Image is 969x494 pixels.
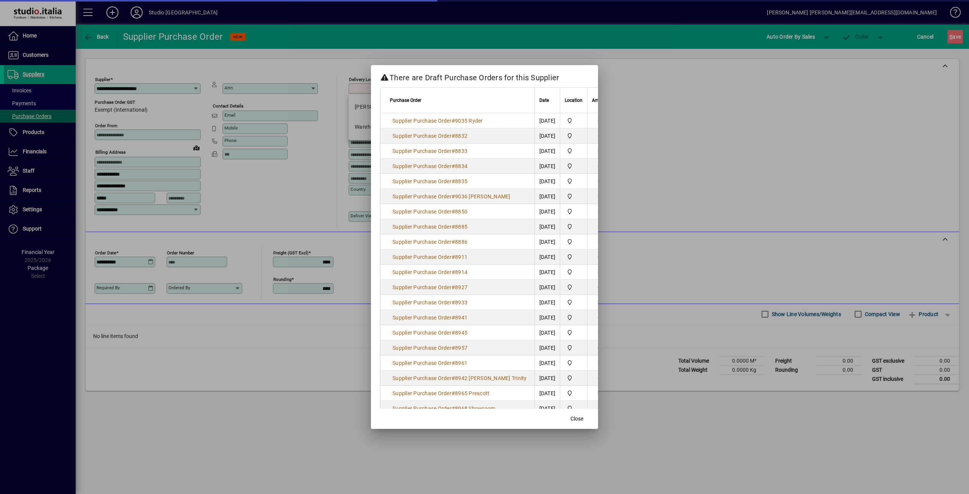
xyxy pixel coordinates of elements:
[452,269,455,275] span: #
[534,174,560,189] td: [DATE]
[455,163,467,169] span: 8834
[390,283,470,291] a: Supplier Purchase Order#8927
[455,209,467,215] span: 8850
[565,344,583,352] span: Nugent Street
[455,224,467,230] span: 8885
[390,374,530,382] a: Supplier Purchase Order#8942 [PERSON_NAME] Trinity
[390,132,470,140] a: Supplier Purchase Order#8832
[587,401,618,416] td: 0.00
[452,118,455,124] span: #
[393,224,452,230] span: Supplier Purchase Order
[393,254,452,260] span: Supplier Purchase Order
[534,234,560,249] td: [DATE]
[565,268,583,276] span: Nugent Street
[452,390,455,396] span: #
[393,299,452,305] span: Supplier Purchase Order
[393,209,452,215] span: Supplier Purchase Order
[393,405,452,411] span: Supplier Purchase Order
[534,280,560,295] td: [DATE]
[534,143,560,159] td: [DATE]
[452,284,455,290] span: #
[390,344,470,352] a: Supplier Purchase Order#8957
[534,401,560,416] td: [DATE]
[455,118,483,124] span: 9035 Ryder
[587,174,618,189] td: 0.00
[565,374,583,382] span: Nugent Street
[565,117,583,125] span: Nugent Street
[452,330,455,336] span: #
[570,415,583,423] span: Close
[592,88,609,113] span: Total Amount ($)
[455,330,467,336] span: 8945
[587,234,618,249] td: 0.00
[393,360,452,366] span: Supplier Purchase Order
[455,193,511,199] span: 9036 [PERSON_NAME]
[393,118,452,124] span: Supplier Purchase Order
[534,249,560,265] td: [DATE]
[455,299,467,305] span: 8933
[534,265,560,280] td: [DATE]
[565,412,589,426] button: Close
[393,390,452,396] span: Supplier Purchase Order
[390,329,470,337] a: Supplier Purchase Order#8945
[393,315,452,321] span: Supplier Purchase Order
[534,325,560,340] td: [DATE]
[534,219,560,234] td: [DATE]
[565,192,583,201] span: Nugent Street
[455,148,467,154] span: 8833
[393,269,452,275] span: Supplier Purchase Order
[565,389,583,397] span: Nugent Street
[452,375,455,381] span: #
[393,284,452,290] span: Supplier Purchase Order
[565,162,583,170] span: Nugent Street
[393,133,452,139] span: Supplier Purchase Order
[452,163,455,169] span: #
[534,310,560,325] td: [DATE]
[534,371,560,386] td: [DATE]
[565,238,583,246] span: Nugent Street
[565,313,583,322] span: Nugent Street
[393,330,452,336] span: Supplier Purchase Order
[587,189,618,204] td: 0.00
[452,178,455,184] span: #
[587,204,618,219] td: 0.00
[565,283,583,291] span: Nugent Street
[534,295,560,310] td: [DATE]
[455,390,489,396] span: 8965 Prescott
[390,298,470,307] a: Supplier Purchase Order#8933
[565,132,583,140] span: Nugent Street
[452,148,455,154] span: #
[455,133,467,139] span: 8832
[390,192,513,201] a: Supplier Purchase Order#9036 [PERSON_NAME]
[565,253,583,261] span: Nugent Street
[393,193,452,199] span: Supplier Purchase Order
[455,269,467,275] span: 8914
[587,371,618,386] td: 0.00
[587,386,618,401] td: 0.00
[455,284,467,290] span: 8927
[390,253,470,261] a: Supplier Purchase Order#8911
[452,224,455,230] span: #
[393,178,452,184] span: Supplier Purchase Order
[587,295,618,310] td: 0.00
[452,209,455,215] span: #
[587,143,618,159] td: 0.00
[390,268,470,276] a: Supplier Purchase Order#8914
[455,239,467,245] span: 8886
[534,386,560,401] td: [DATE]
[534,340,560,355] td: [DATE]
[393,375,452,381] span: Supplier Purchase Order
[565,359,583,367] span: Nugent Street
[565,298,583,307] span: Nugent Street
[587,265,618,280] td: 0.00
[452,299,455,305] span: #
[587,280,618,295] td: 0.00
[587,249,618,265] td: 0.00
[393,239,452,245] span: Supplier Purchase Order
[390,147,470,155] a: Supplier Purchase Order#8833
[534,204,560,219] td: [DATE]
[455,315,467,321] span: 8941
[587,113,618,128] td: 0.00
[565,177,583,185] span: Nugent Street
[587,310,618,325] td: 0.00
